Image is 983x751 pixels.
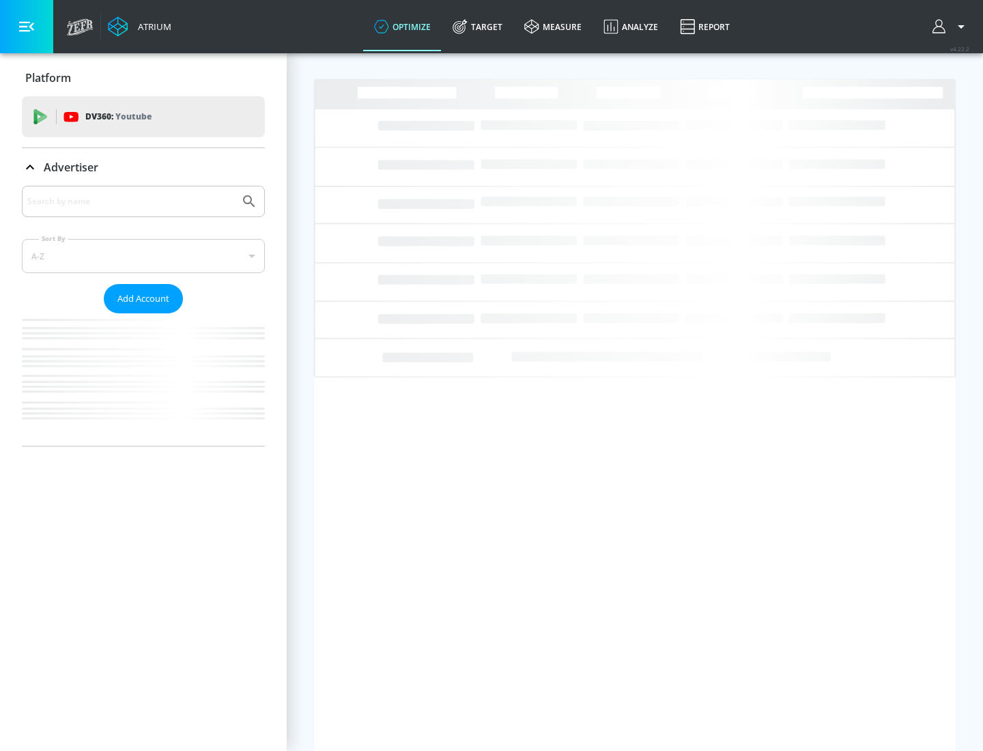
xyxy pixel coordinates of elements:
div: Atrium [132,20,171,33]
p: Advertiser [44,160,98,175]
span: v 4.22.2 [950,45,969,53]
div: Advertiser [22,148,265,186]
a: measure [513,2,593,51]
p: Youtube [115,109,152,124]
a: optimize [363,2,442,51]
a: Report [669,2,741,51]
p: DV360: [85,109,152,124]
a: Atrium [108,16,171,37]
label: Sort By [39,234,68,243]
span: Add Account [117,291,169,307]
div: Advertiser [22,186,265,446]
nav: list of Advertiser [22,313,265,446]
div: DV360: Youtube [22,96,265,137]
div: Platform [22,59,265,97]
a: Target [442,2,513,51]
button: Add Account [104,284,183,313]
input: Search by name [27,193,234,210]
div: A-Z [22,239,265,273]
p: Platform [25,70,71,85]
a: Analyze [593,2,669,51]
